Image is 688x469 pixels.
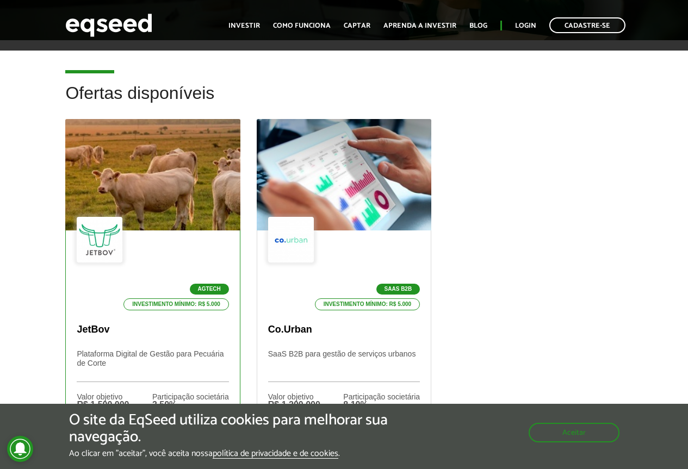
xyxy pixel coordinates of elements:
h5: O site da EqSeed utiliza cookies para melhorar sua navegação. [69,412,399,446]
p: SaaS B2B [376,284,420,295]
p: Investimento mínimo: R$ 5.000 [315,298,420,310]
p: Agtech [190,284,229,295]
a: Aprenda a investir [383,22,456,29]
a: Como funciona [273,22,331,29]
div: Valor objetivo [77,393,129,401]
p: Investimento mínimo: R$ 5.000 [123,298,229,310]
a: Investir [228,22,260,29]
p: Plataforma Digital de Gestão para Pecuária de Corte [77,349,228,382]
p: Co.Urban [268,324,420,336]
div: Participação societária [343,393,420,401]
div: R$ 1.500.000 [77,401,129,409]
p: JetBov [77,324,228,336]
a: Agtech Investimento mínimo: R$ 5.000 JetBov Plataforma Digital de Gestão para Pecuária de Corte V... [65,119,240,452]
a: Captar [344,22,370,29]
div: Valor objetivo [268,393,320,401]
img: EqSeed [65,11,152,40]
button: Aceitar [529,423,619,442]
a: Cadastre-se [549,17,625,33]
div: 8,10% [343,401,420,409]
h2: Ofertas disponíveis [65,84,622,119]
a: SaaS B2B Investimento mínimo: R$ 5.000 Co.Urban SaaS B2B para gestão de serviços urbanos Valor ob... [257,119,431,452]
p: SaaS B2B para gestão de serviços urbanos [268,349,420,382]
div: Participação societária [152,393,229,401]
a: política de privacidade e de cookies [213,449,338,459]
a: Blog [469,22,487,29]
div: R$ 1.200.000 [268,401,320,409]
p: Ao clicar em "aceitar", você aceita nossa . [69,448,399,459]
a: Login [515,22,536,29]
div: 3,50% [152,401,229,409]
